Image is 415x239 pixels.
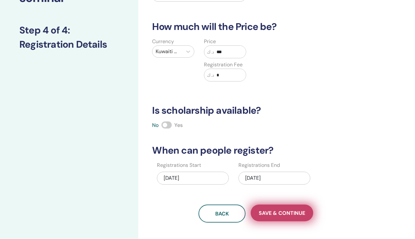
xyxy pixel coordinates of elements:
[259,210,305,216] span: Save & Continue
[251,205,313,221] button: Save & Continue
[198,205,246,223] button: Back
[204,38,216,45] label: Price
[19,24,119,36] h3: Step 4 of 4 :
[215,210,229,217] span: Back
[207,49,214,55] span: د.ك
[207,72,214,79] span: د.ك
[157,161,201,169] label: Registrations Start
[238,172,310,185] div: [DATE]
[174,122,183,129] span: Yes
[157,172,229,185] div: [DATE]
[19,39,119,50] h3: Registration Details
[148,21,363,33] h3: How much will the Price be?
[152,122,159,129] span: No
[238,161,280,169] label: Registrations End
[204,61,243,69] label: Registration Fee
[152,38,174,45] label: Currency
[148,105,363,116] h3: Is scholarship available?
[148,145,363,156] h3: When can people register?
